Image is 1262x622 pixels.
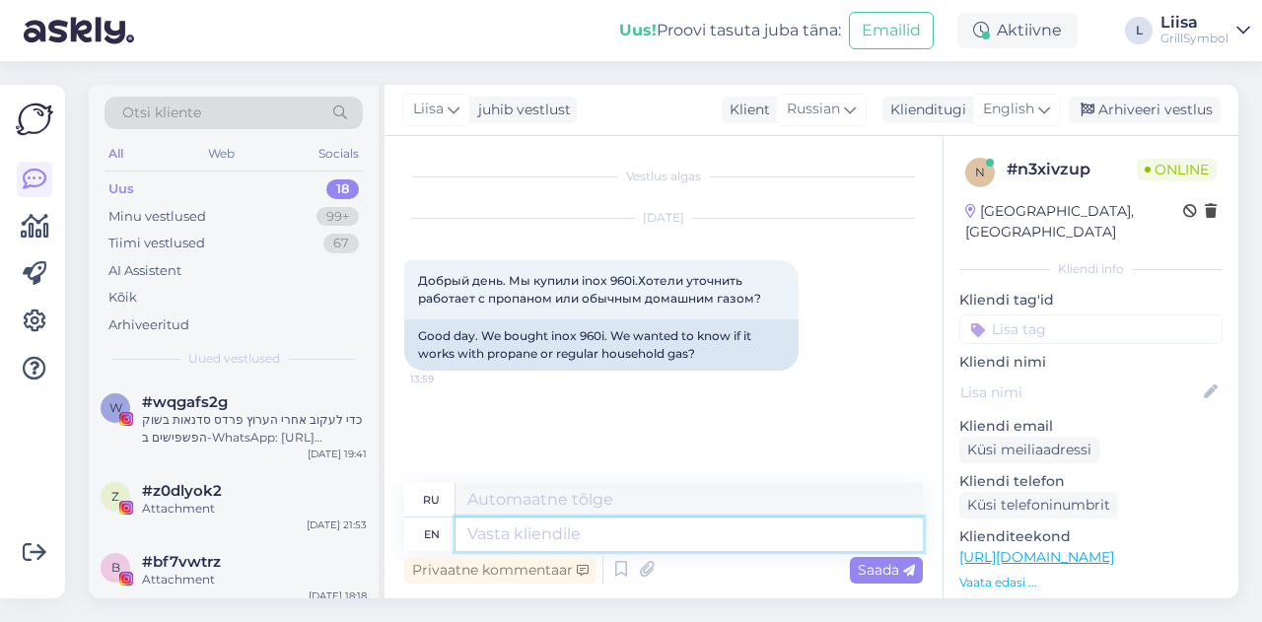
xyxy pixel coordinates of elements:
[418,273,761,306] span: Добрый день. Мы купили inox 960i.Хотели уточнить работает с пропаном или обычным домашним газом?
[858,561,915,579] span: Saada
[959,437,1099,463] div: Küsi meiliaadressi
[142,571,367,588] div: Attachment
[849,12,934,49] button: Emailid
[142,500,367,518] div: Attachment
[959,574,1223,591] p: Vaata edasi ...
[423,483,440,517] div: ru
[787,99,840,120] span: Russian
[959,352,1223,373] p: Kliendi nimi
[959,492,1118,518] div: Küsi telefoninumbrit
[1160,15,1250,46] a: LiisaGrillSymbol
[619,21,657,39] b: Uus!
[108,288,137,308] div: Kõik
[722,100,770,120] div: Klient
[404,168,923,185] div: Vestlus algas
[1069,97,1221,123] div: Arhiveeri vestlus
[142,553,221,571] span: #bf7vwtrz
[108,234,205,253] div: Tiimi vestlused
[315,141,363,167] div: Socials
[309,588,367,603] div: [DATE] 18:18
[316,207,359,227] div: 99+
[111,489,119,504] span: z
[959,526,1223,547] p: Klienditeekond
[404,557,596,584] div: Privaatne kommentaar
[204,141,239,167] div: Web
[959,314,1223,344] input: Lisa tag
[404,319,799,371] div: Good day. We bought inox 960i. We wanted to know if it works with propane or regular household gas?
[960,381,1200,403] input: Lisa nimi
[111,560,120,575] span: b
[308,447,367,461] div: [DATE] 19:41
[965,201,1183,242] div: [GEOGRAPHIC_DATA], [GEOGRAPHIC_DATA]
[1160,15,1228,31] div: Liisa
[959,548,1114,566] a: [URL][DOMAIN_NAME]
[1125,17,1153,44] div: L
[142,482,222,500] span: #z0dlyok2
[142,411,367,447] div: ‏כדי לעקוב אחרי הערוץ פרדס סדנאות בשוק הפשפישים ב-WhatsApp:‏‏‏ [URL][DOMAIN_NAME]
[959,416,1223,437] p: Kliendi email
[108,315,189,335] div: Arhiveeritud
[188,350,280,368] span: Uued vestlused
[410,372,484,386] span: 13:59
[108,207,206,227] div: Minu vestlused
[16,101,53,138] img: Askly Logo
[323,234,359,253] div: 67
[1160,31,1228,46] div: GrillSymbol
[983,99,1034,120] span: English
[619,19,841,42] div: Proovi tasuta juba täna:
[424,518,440,551] div: en
[404,209,923,227] div: [DATE]
[882,100,966,120] div: Klienditugi
[142,393,228,411] span: #wqgafs2g
[307,518,367,532] div: [DATE] 21:53
[122,103,201,123] span: Otsi kliente
[957,13,1078,48] div: Aktiivne
[959,471,1223,492] p: Kliendi telefon
[959,260,1223,278] div: Kliendi info
[959,290,1223,311] p: Kliendi tag'id
[470,100,571,120] div: juhib vestlust
[109,400,122,415] span: w
[975,165,985,179] span: n
[105,141,127,167] div: All
[108,179,134,199] div: Uus
[1137,159,1217,180] span: Online
[1007,158,1137,181] div: # n3xivzup
[326,179,359,199] div: 18
[108,261,181,281] div: AI Assistent
[413,99,444,120] span: Liisa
